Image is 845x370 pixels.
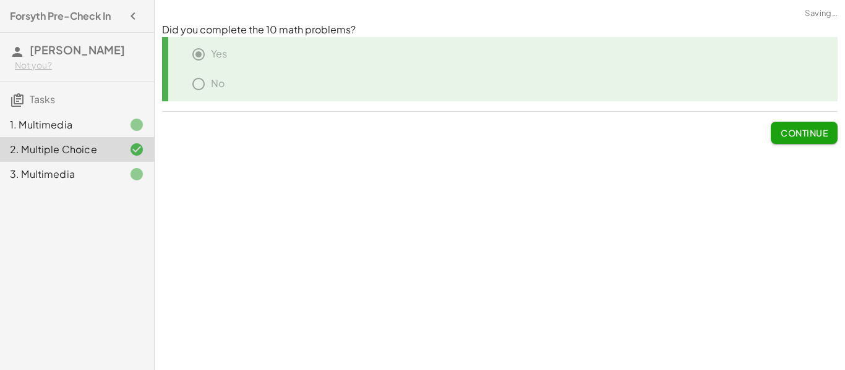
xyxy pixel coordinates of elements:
div: 1. Multimedia [10,117,109,132]
p: Did you complete the 10 math problems? [162,23,838,37]
i: Task finished. [129,167,144,182]
button: Continue [771,122,838,144]
div: Not you? [15,59,144,72]
i: Task finished and correct. [129,142,144,157]
span: Tasks [30,93,55,106]
span: [PERSON_NAME] [30,43,125,57]
span: Continue [781,127,828,138]
span: Saving… [805,7,838,20]
i: Task finished. [129,117,144,132]
div: 2. Multiple Choice [10,142,109,157]
h4: Forsyth Pre-Check In [10,9,111,23]
div: 3. Multimedia [10,167,109,182]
